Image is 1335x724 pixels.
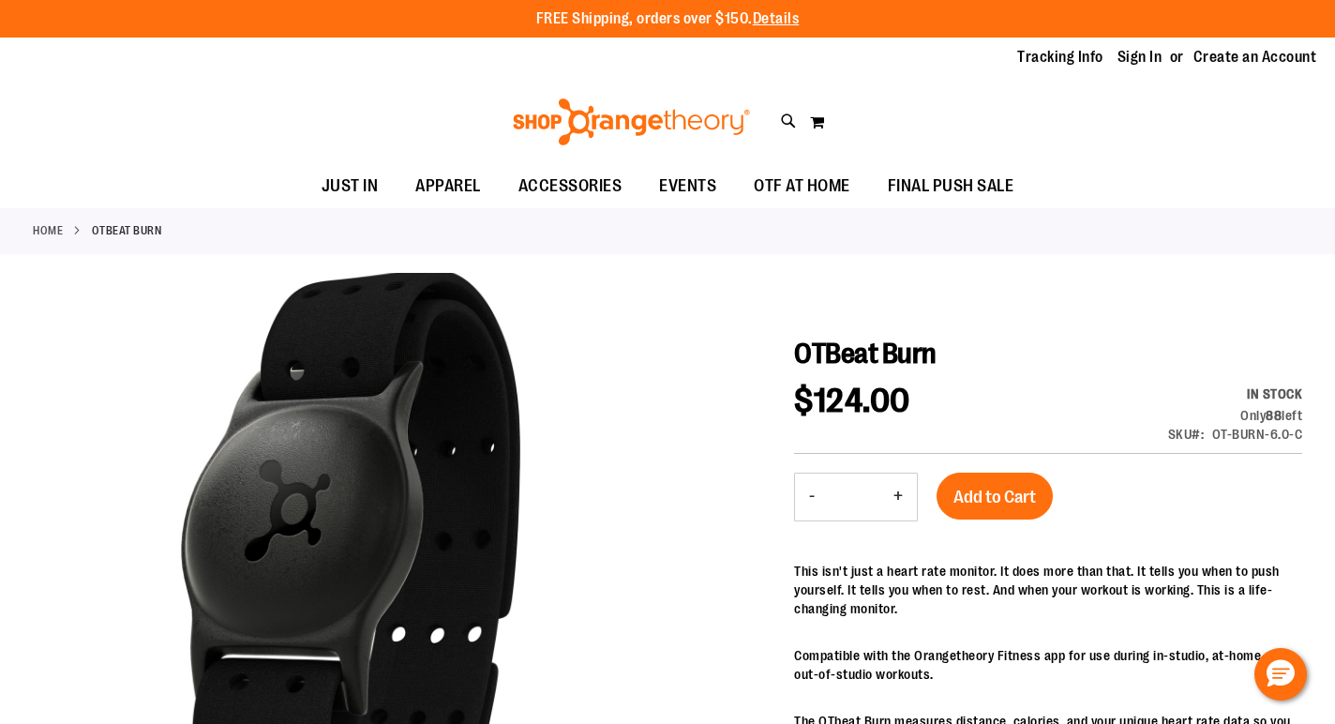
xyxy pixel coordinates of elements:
strong: 88 [1266,408,1282,423]
span: APPAREL [415,165,481,207]
span: ACCESSORIES [518,165,622,207]
div: Availability [1168,385,1303,403]
p: FREE Shipping, orders over $150. [536,8,800,30]
span: EVENTS [659,165,716,207]
strong: OTBeat Burn [92,222,162,239]
a: EVENTS [640,165,735,208]
div: Only 88 left [1168,406,1303,425]
span: OTF AT HOME [754,165,850,207]
a: APPAREL [397,165,500,208]
input: Product quantity [829,475,879,520]
button: Increase product quantity [879,474,917,520]
a: Create an Account [1193,47,1317,68]
img: Shop Orangetheory [510,98,753,145]
span: OTBeat Burn [794,338,937,370]
a: JUST IN [303,165,397,208]
button: Hello, have a question? Let’s chat. [1254,648,1307,701]
a: Home [33,222,63,239]
p: This isn't just a heart rate monitor. It does more than that. It tells you when to push yourself.... [794,562,1302,618]
span: FINAL PUSH SALE [888,165,1014,207]
button: Decrease product quantity [795,474,829,520]
strong: SKU [1168,427,1205,442]
a: Details [753,10,800,27]
button: Add to Cart [937,473,1053,520]
a: OTF AT HOME [735,165,869,207]
span: In stock [1247,386,1302,401]
a: Sign In [1117,47,1162,68]
span: JUST IN [322,165,379,207]
a: Tracking Info [1017,47,1103,68]
a: ACCESSORIES [500,165,641,208]
span: Add to Cart [953,487,1036,507]
span: $124.00 [794,382,910,420]
p: Compatible with the Orangetheory Fitness app for use during in-studio, at-home and out-of-studio ... [794,646,1302,684]
div: OT-BURN-6.0-C [1212,425,1303,444]
a: FINAL PUSH SALE [869,165,1033,208]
